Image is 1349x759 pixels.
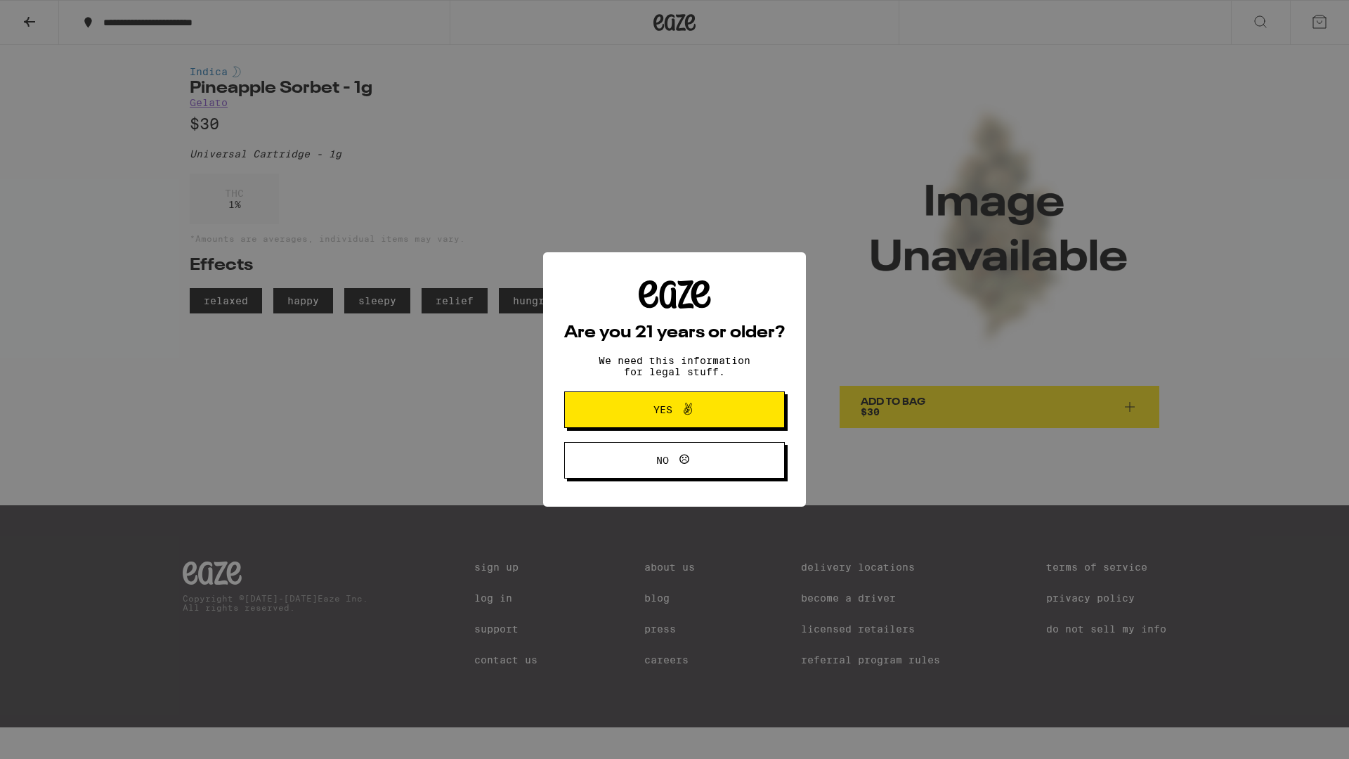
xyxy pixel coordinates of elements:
button: No [564,442,785,479]
span: Yes [653,405,672,415]
h2: Are you 21 years or older? [564,325,785,342]
p: We need this information for legal stuff. [587,355,762,377]
button: Yes [564,391,785,428]
iframe: Opens a widget where you can find more information [1261,717,1335,752]
span: No [656,455,669,465]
